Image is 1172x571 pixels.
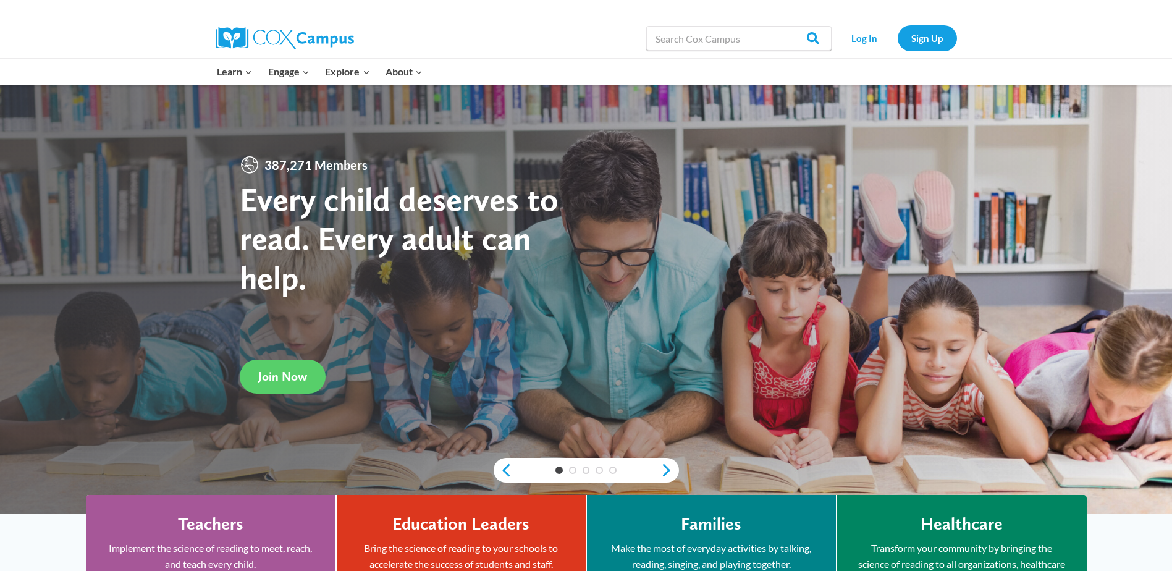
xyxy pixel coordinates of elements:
[386,64,423,80] span: About
[259,155,373,175] span: 387,271 Members
[838,25,892,51] a: Log In
[494,463,512,478] a: previous
[681,514,741,535] h4: Families
[240,360,326,394] a: Join Now
[596,467,603,474] a: 4
[838,25,957,51] nav: Secondary Navigation
[217,64,252,80] span: Learn
[268,64,310,80] span: Engage
[921,514,1003,535] h4: Healthcare
[209,59,431,85] nav: Primary Navigation
[609,467,617,474] a: 5
[583,467,590,474] a: 3
[660,463,679,478] a: next
[392,514,529,535] h4: Education Leaders
[216,27,354,49] img: Cox Campus
[898,25,957,51] a: Sign Up
[494,458,679,483] div: content slider buttons
[646,26,832,51] input: Search Cox Campus
[258,369,307,384] span: Join Now
[240,179,559,297] strong: Every child deserves to read. Every adult can help.
[569,467,576,474] a: 2
[178,514,243,535] h4: Teachers
[555,467,563,474] a: 1
[325,64,369,80] span: Explore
